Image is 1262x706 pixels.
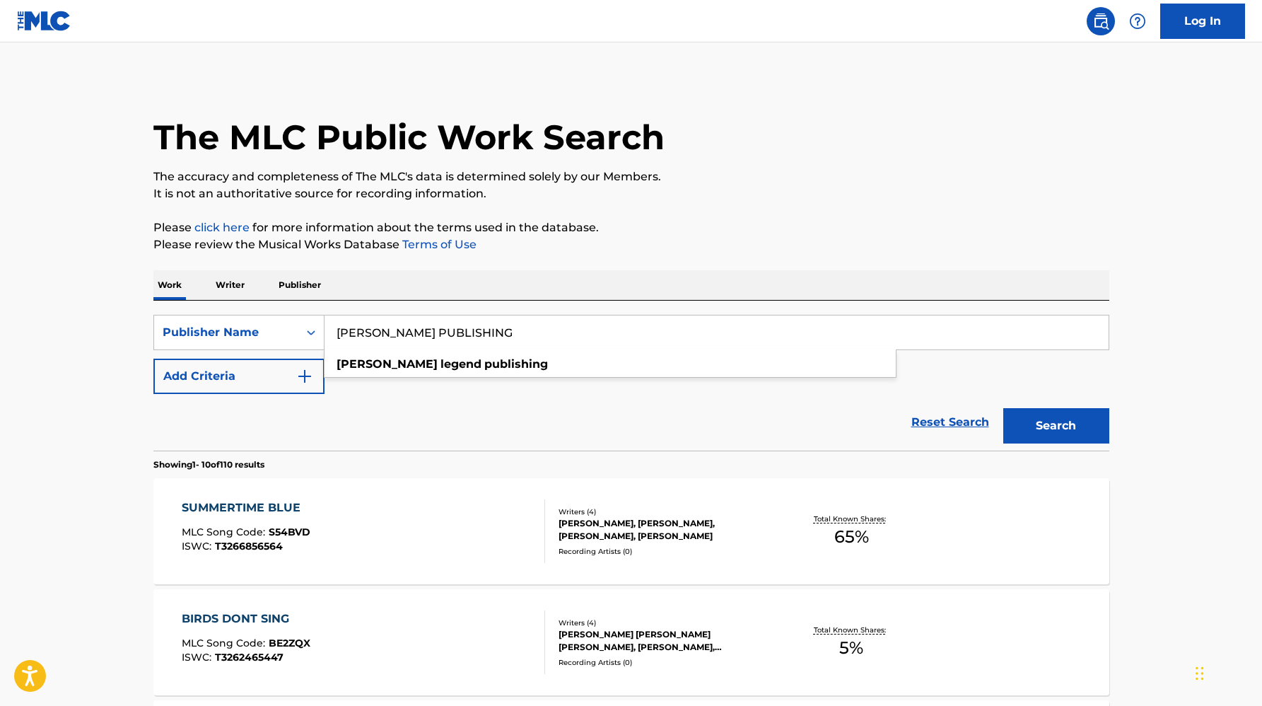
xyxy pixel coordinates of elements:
span: T3266856564 [215,540,283,552]
span: BE2ZQX [269,637,310,649]
button: Search [1003,408,1109,444]
a: BIRDS DONT SINGMLC Song Code:BE2ZQXISWC:T3262465447Writers (4)[PERSON_NAME] [PERSON_NAME] [PERSON... [153,589,1109,695]
div: Writers ( 4 ) [559,507,772,517]
p: Total Known Shares: [814,625,889,635]
a: Terms of Use [399,238,477,251]
div: BIRDS DONT SING [182,610,310,627]
span: ISWC : [182,540,215,552]
span: S54BVD [269,526,310,538]
strong: [PERSON_NAME] [337,357,438,371]
a: Reset Search [904,407,996,438]
a: SUMMERTIME BLUEMLC Song Code:S54BVDISWC:T3266856564Writers (4)[PERSON_NAME], [PERSON_NAME], [PERS... [153,478,1109,584]
button: Add Criteria [153,359,325,394]
a: click here [194,221,250,234]
p: Please for more information about the terms used in the database. [153,219,1109,236]
div: Recording Artists ( 0 ) [559,657,772,668]
form: Search Form [153,315,1109,451]
iframe: Chat Widget [1191,638,1262,706]
span: T3262465447 [215,651,284,664]
div: [PERSON_NAME] [PERSON_NAME] [PERSON_NAME], [PERSON_NAME], [PERSON_NAME] [PERSON_NAME] [559,628,772,654]
span: ISWC : [182,651,215,664]
div: Writers ( 4 ) [559,618,772,628]
strong: legend [440,357,481,371]
p: Please review the Musical Works Database [153,236,1109,253]
p: Showing 1 - 10 of 110 results [153,458,264,471]
div: Publisher Name [163,324,290,341]
img: search [1092,13,1109,30]
div: Help [1123,7,1152,35]
span: 65 % [834,524,869,550]
a: Public Search [1087,7,1115,35]
span: MLC Song Code : [182,526,269,538]
p: Publisher [274,270,325,300]
img: MLC Logo [17,11,71,31]
div: Drag [1196,652,1204,695]
p: Writer [211,270,249,300]
p: It is not an authoritative source for recording information. [153,185,1109,202]
span: MLC Song Code : [182,637,269,649]
a: Log In [1160,4,1245,39]
p: Total Known Shares: [814,514,889,524]
div: SUMMERTIME BLUE [182,499,310,516]
strong: publishing [484,357,548,371]
div: Recording Artists ( 0 ) [559,546,772,557]
p: The accuracy and completeness of The MLC's data is determined solely by our Members. [153,168,1109,185]
img: 9d2ae6d4665cec9f34b9.svg [296,368,313,385]
img: help [1129,13,1146,30]
p: Work [153,270,186,300]
h1: The MLC Public Work Search [153,116,665,158]
div: [PERSON_NAME], [PERSON_NAME], [PERSON_NAME], [PERSON_NAME] [559,517,772,543]
span: 5 % [839,635,863,661]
